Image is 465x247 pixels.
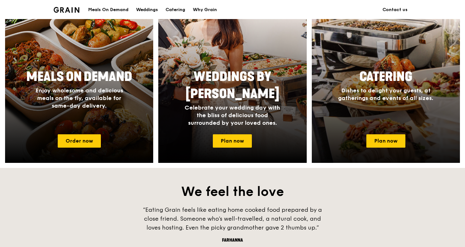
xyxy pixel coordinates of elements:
[359,69,412,84] span: Catering
[366,134,405,148] a: Plan now
[132,0,162,19] a: Weddings
[58,134,101,148] a: Order now
[185,104,280,126] span: Celebrate your wedding day with the bliss of delicious food surrounded by your loved ones.
[162,0,189,19] a: Catering
[88,0,128,19] div: Meals On Demand
[54,7,79,13] img: Grain
[136,0,158,19] div: Weddings
[137,205,328,232] div: “Eating Grain feels like eating home cooked food prepared by a close friend. Someone who’s well-t...
[338,87,433,102] span: Dishes to delight your guests, at gatherings and events of all sizes.
[166,0,185,19] div: Catering
[36,87,123,109] span: Enjoy wholesome and delicious meals on the fly, available for same-day delivery.
[213,134,252,148] a: Plan now
[137,237,328,244] div: Farhanna
[379,0,411,19] a: Contact us
[193,0,217,19] div: Why Grain
[26,69,132,84] span: Meals On Demand
[189,0,221,19] a: Why Grain
[186,69,279,102] span: Weddings by [PERSON_NAME]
